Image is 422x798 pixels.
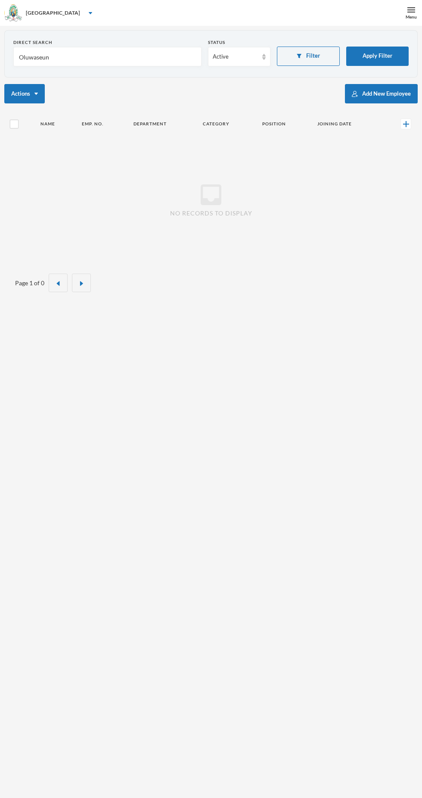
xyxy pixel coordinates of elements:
[346,47,409,66] button: Apply Filter
[4,84,45,103] button: Actions
[403,121,409,127] img: +
[406,14,417,20] div: Menu
[208,39,271,46] div: Status
[170,209,252,218] span: No records to display
[277,47,340,66] button: Filter
[197,181,225,209] i: inbox
[5,5,22,22] img: logo
[75,114,127,134] th: Emp. No.
[256,114,311,134] th: Position
[127,114,196,134] th: Department
[13,39,202,46] div: Direct Search
[15,278,44,287] div: Page 1 of 0
[196,114,256,134] th: Category
[18,47,197,67] input: Name, Emp. No, Phone number, Email Address
[213,53,258,61] div: Active
[34,114,75,134] th: Name
[345,84,418,103] button: Add New Employee
[26,9,80,17] div: [GEOGRAPHIC_DATA]
[311,114,382,134] th: Joining Date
